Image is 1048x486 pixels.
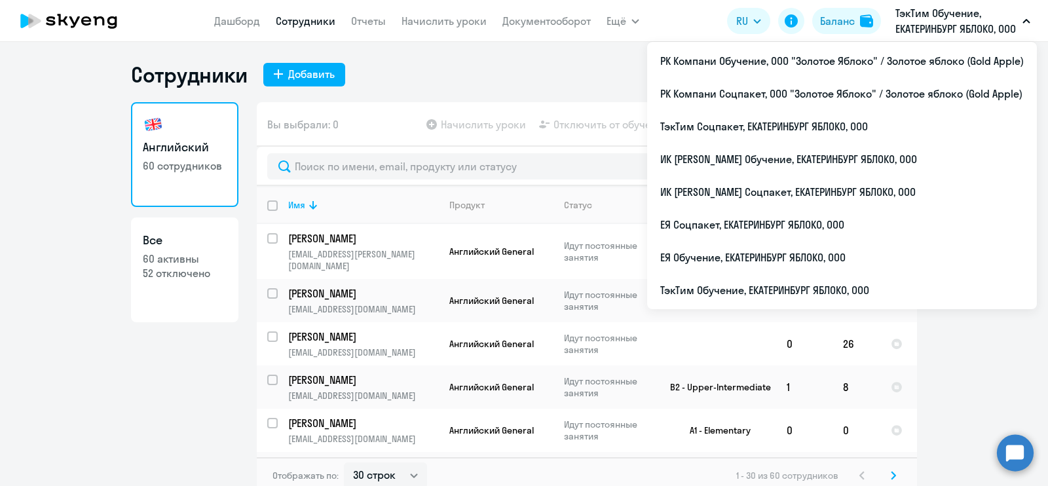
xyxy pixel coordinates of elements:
[889,5,1037,37] button: ТэкТим Обучение, ЕКАТЕРИНБУРГ ЯБЛОКО, ООО
[288,390,438,402] p: [EMAIL_ADDRESS][DOMAIN_NAME]
[143,232,227,249] h3: Все
[449,199,485,211] div: Продукт
[833,409,880,452] td: 0
[776,409,833,452] td: 0
[288,433,438,445] p: [EMAIL_ADDRESS][DOMAIN_NAME]
[288,231,436,246] p: [PERSON_NAME]
[449,246,534,257] span: Английский General
[607,13,626,29] span: Ещё
[288,231,438,246] a: [PERSON_NAME]
[276,14,335,28] a: Сотрудники
[654,365,776,409] td: B2 - Upper-Intermediate
[449,381,534,393] span: Английский General
[736,13,748,29] span: RU
[143,114,164,135] img: english
[131,217,238,322] a: Все60 активны52 отключено
[449,295,534,307] span: Английский General
[564,332,654,356] p: Идут постоянные занятия
[647,42,1037,309] ul: Ещё
[288,329,438,344] a: [PERSON_NAME]
[833,322,880,365] td: 26
[736,470,838,481] span: 1 - 30 из 60 сотрудников
[288,286,438,301] a: [PERSON_NAME]
[288,303,438,315] p: [EMAIL_ADDRESS][DOMAIN_NAME]
[267,153,907,179] input: Поиск по имени, email, продукту или статусу
[502,14,591,28] a: Документооборот
[288,416,438,430] a: [PERSON_NAME]
[727,8,770,34] button: RU
[214,14,260,28] a: Дашборд
[267,117,339,132] span: Вы выбрали: 0
[288,199,438,211] div: Имя
[272,470,339,481] span: Отображать по:
[564,419,654,442] p: Идут постоянные занятия
[860,14,873,28] img: balance
[776,322,833,365] td: 0
[607,8,639,34] button: Ещё
[143,159,227,173] p: 60 сотрудников
[564,289,654,312] p: Идут постоянные занятия
[263,63,345,86] button: Добавить
[820,13,855,29] div: Баланс
[895,5,1017,37] p: ТэкТим Обучение, ЕКАТЕРИНБУРГ ЯБЛОКО, ООО
[131,102,238,207] a: Английский60 сотрудников
[288,329,436,344] p: [PERSON_NAME]
[143,252,227,266] p: 60 активны
[654,409,776,452] td: A1 - Elementary
[288,346,438,358] p: [EMAIL_ADDRESS][DOMAIN_NAME]
[288,199,305,211] div: Имя
[776,365,833,409] td: 1
[131,62,248,88] h1: Сотрудники
[288,286,436,301] p: [PERSON_NAME]
[288,373,436,387] p: [PERSON_NAME]
[288,416,436,430] p: [PERSON_NAME]
[143,139,227,156] h3: Английский
[143,266,227,280] p: 52 отключено
[288,66,335,82] div: Добавить
[351,14,386,28] a: Отчеты
[402,14,487,28] a: Начислить уроки
[449,424,534,436] span: Английский General
[812,8,881,34] button: Балансbalance
[288,248,438,272] p: [EMAIL_ADDRESS][PERSON_NAME][DOMAIN_NAME]
[564,199,592,211] div: Статус
[564,375,654,399] p: Идут постоянные занятия
[449,338,534,350] span: Английский General
[564,240,654,263] p: Идут постоянные занятия
[833,365,880,409] td: 8
[288,373,438,387] a: [PERSON_NAME]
